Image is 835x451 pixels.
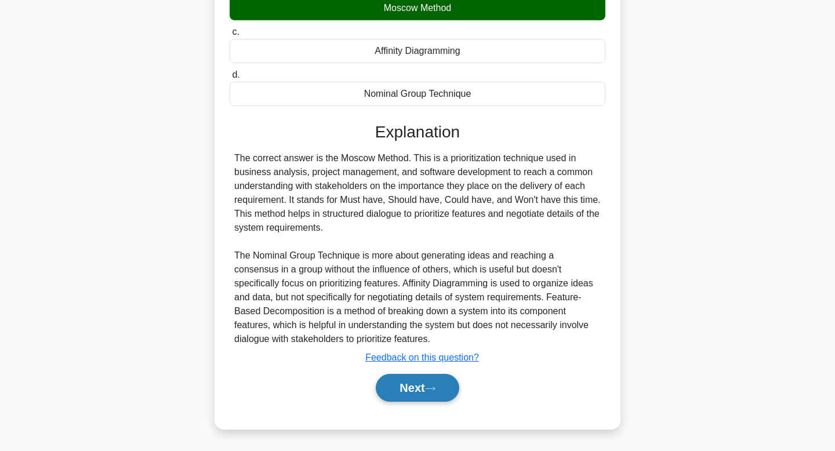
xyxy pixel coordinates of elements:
[365,352,479,362] a: Feedback on this question?
[230,39,605,63] div: Affinity Diagramming
[230,82,605,106] div: Nominal Group Technique
[376,374,459,402] button: Next
[237,122,598,142] h3: Explanation
[232,70,239,79] span: d.
[232,27,239,37] span: c.
[234,151,601,346] div: The correct answer is the Moscow Method. This is a prioritization technique used in business anal...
